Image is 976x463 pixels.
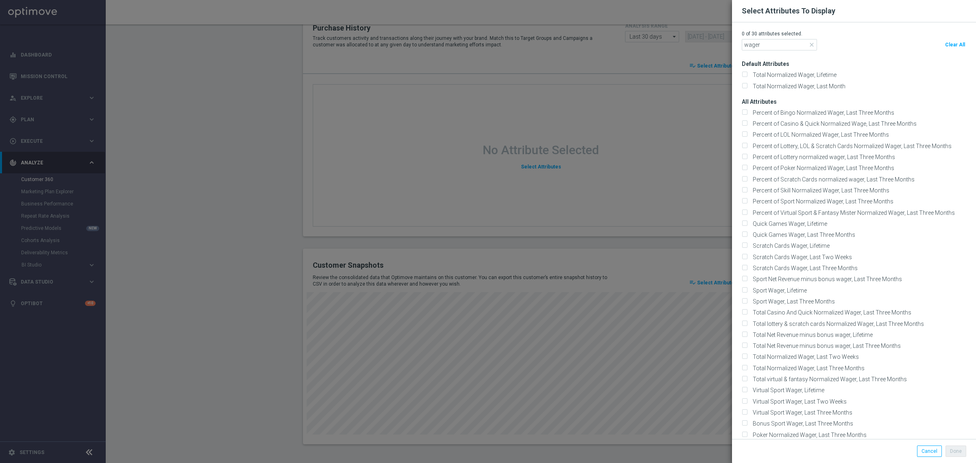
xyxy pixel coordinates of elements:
[750,353,859,360] label: Total Normalized Wager, Last Two Weeks
[750,253,852,261] label: Scratch Cards Wager, Last Two Weeks
[750,387,824,394] label: Virtual Sport Wager, Lifetime
[750,287,807,294] label: Sport Wager, Lifetime
[750,209,955,216] label: Percent of Virtual Sport & Fantasy Mister Normalized Wager, Last Three Months
[750,198,893,205] label: Percent of Sport Normalized Wager, Last Three Months
[750,71,837,79] label: Total Normalized Wager, Lifetime
[750,275,902,283] label: Sport Net Revenue minus bonus wager, Last Three Months
[750,420,853,427] label: Bonus Sport Wager, Last Three Months
[945,446,966,457] button: Done
[750,83,845,90] label: Total Normalized Wager, Last Month
[750,431,867,439] label: Poker Normalized Wager, Last Three Months
[944,39,966,50] button: Clear All
[750,220,827,227] label: Quick Games Wager, Lifetime
[750,331,873,339] label: Total Net Revenue minus bonus wager, Lifetime
[742,92,976,105] h3: All Attributes
[750,187,889,194] label: Percent of Skill Normalized Wager, Last Three Months
[750,298,835,305] label: Sport Wager, Last Three Months
[750,120,917,127] label: Percent of Casino & Quick Normalized Wage, Last Three Months
[742,39,817,50] input: Search
[750,320,924,328] label: Total lottery & scratch cards Normalized Wager, Last Three Months
[750,242,830,249] label: Scratch Cards Wager, Lifetime
[750,176,915,183] label: Percent of Scratch Cards normalized wager, Last Three Months
[742,31,966,37] p: 0 of 30 attributes selected.
[945,42,965,48] span: Clear All
[742,6,835,16] h2: Select Attributes To Display
[750,376,907,383] label: Total virtual & fantasy Normalized Wager, Last Three Months
[742,54,976,68] h3: Default Attributes
[750,365,865,372] label: Total Normalized Wager, Last Three Months
[750,109,894,116] label: Percent of Bingo Normalized Wager, Last Three Months
[750,409,852,416] label: Virtual Sport Wager, Last Three Months
[750,131,889,138] label: Percent of LOL Normalized Wager, Last Three Months
[750,309,911,316] label: Total Casino And Quick Normalized Wager, Last Three Months
[750,231,855,238] label: Quick Games Wager, Last Three Months
[750,153,895,161] label: Percent of Lottery normalized wager, Last Three Months
[750,398,847,405] label: Virtual Sport Wager, Last Two Weeks
[750,264,858,272] label: Scratch Cards Wager, Last Three Months
[750,342,901,349] label: Total Net Revenue minus bonus wager, Last Three Months
[750,142,952,150] label: Percent of Lottery, LOL & Scratch Cards Normalized Wager, Last Three Months
[917,446,942,457] button: Cancel
[750,164,894,172] label: Percent of Poker Normalized Wager, Last Three Months
[808,41,815,48] span: close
